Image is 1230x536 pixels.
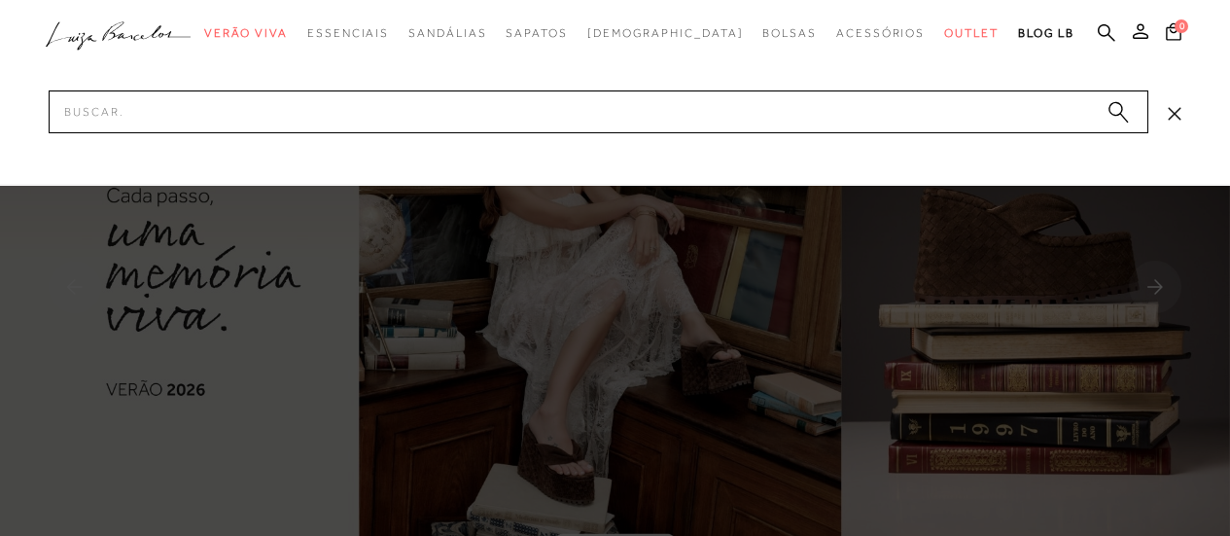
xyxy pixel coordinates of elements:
span: Outlet [944,26,999,40]
a: noSubCategoriesText [587,16,744,52]
span: Essenciais [307,26,389,40]
a: categoryNavScreenReaderText [836,16,925,52]
a: categoryNavScreenReaderText [408,16,486,52]
button: 0 [1160,21,1187,48]
a: categoryNavScreenReaderText [944,16,999,52]
span: BLOG LB [1018,26,1074,40]
span: Bolsas [762,26,817,40]
span: Verão Viva [204,26,288,40]
a: categoryNavScreenReaderText [762,16,817,52]
a: categoryNavScreenReaderText [204,16,288,52]
a: BLOG LB [1018,16,1074,52]
span: [DEMOGRAPHIC_DATA] [587,26,744,40]
span: 0 [1175,19,1188,33]
span: Sapatos [506,26,567,40]
span: Sandálias [408,26,486,40]
a: categoryNavScreenReaderText [506,16,567,52]
span: Acessórios [836,26,925,40]
input: Buscar. [49,90,1148,133]
a: categoryNavScreenReaderText [307,16,389,52]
